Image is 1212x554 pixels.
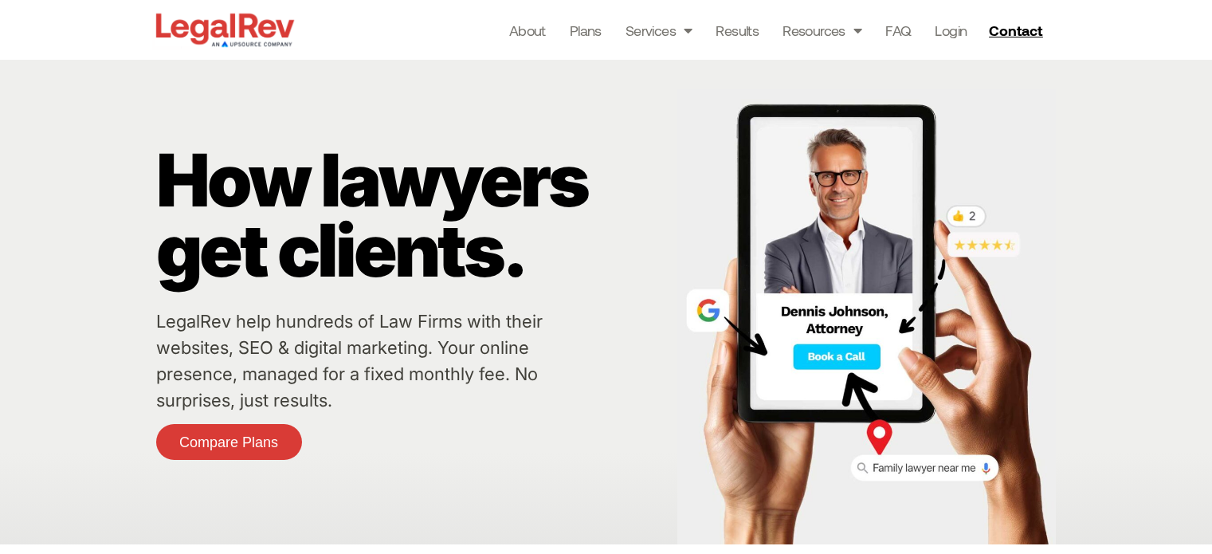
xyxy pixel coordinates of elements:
[626,19,692,41] a: Services
[509,19,967,41] nav: Menu
[716,19,759,41] a: Results
[989,23,1042,37] span: Contact
[179,435,278,450] span: Compare Plans
[509,19,546,41] a: About
[783,19,861,41] a: Resources
[885,19,911,41] a: FAQ
[570,19,602,41] a: Plans
[156,424,302,460] a: Compare Plans
[983,18,1053,43] a: Contact
[935,19,967,41] a: Login
[156,311,543,411] a: LegalRev help hundreds of Law Firms with their websites, SEO & digital marketing. Your online pre...
[156,145,669,285] p: How lawyers get clients.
